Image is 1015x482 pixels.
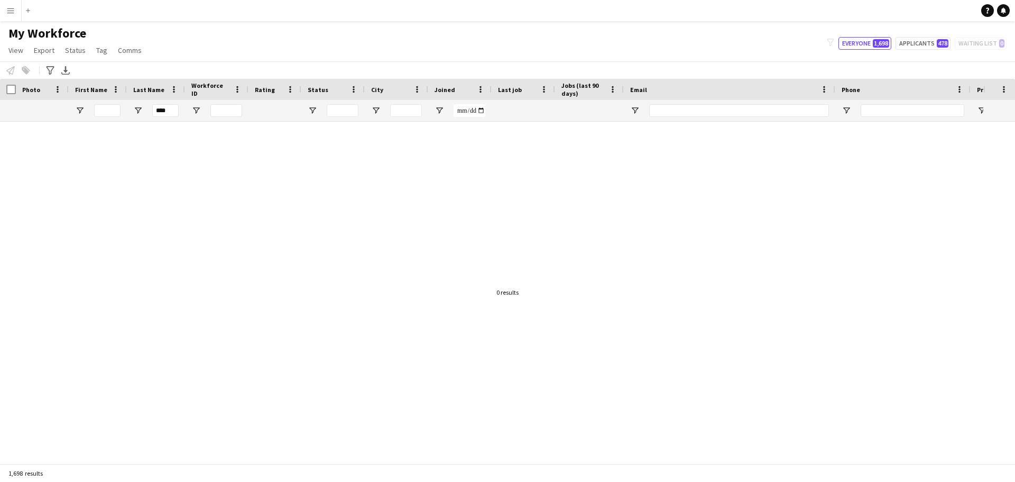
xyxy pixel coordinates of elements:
[92,43,112,57] a: Tag
[8,46,23,55] span: View
[75,106,85,115] button: Open Filter Menu
[371,106,381,115] button: Open Filter Menu
[191,81,229,97] span: Workforce ID
[977,106,986,115] button: Open Filter Menu
[59,64,72,77] app-action-btn: Export XLSX
[630,86,647,94] span: Email
[65,46,86,55] span: Status
[308,106,317,115] button: Open Filter Menu
[44,64,57,77] app-action-btn: Advanced filters
[94,104,121,117] input: First Name Filter Input
[210,104,242,117] input: Workforce ID Filter Input
[630,106,640,115] button: Open Filter Menu
[937,39,948,48] span: 478
[873,39,889,48] span: 1,698
[896,37,951,50] button: Applicants478
[977,86,998,94] span: Profile
[496,288,519,296] div: 0 results
[30,43,59,57] a: Export
[133,106,143,115] button: Open Filter Menu
[838,37,891,50] button: Everyone1,698
[498,86,522,94] span: Last job
[371,86,383,94] span: City
[61,43,90,57] a: Status
[454,104,485,117] input: Joined Filter Input
[191,106,201,115] button: Open Filter Menu
[152,104,179,117] input: Last Name Filter Input
[75,86,107,94] span: First Name
[96,46,107,55] span: Tag
[435,86,455,94] span: Joined
[22,86,40,94] span: Photo
[842,106,851,115] button: Open Filter Menu
[649,104,829,117] input: Email Filter Input
[435,106,444,115] button: Open Filter Menu
[842,86,860,94] span: Phone
[8,25,86,41] span: My Workforce
[133,86,164,94] span: Last Name
[390,104,422,117] input: City Filter Input
[308,86,328,94] span: Status
[118,46,142,55] span: Comms
[561,81,605,97] span: Jobs (last 90 days)
[861,104,964,117] input: Phone Filter Input
[34,46,54,55] span: Export
[327,104,358,117] input: Status Filter Input
[114,43,146,57] a: Comms
[4,43,27,57] a: View
[255,86,275,94] span: Rating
